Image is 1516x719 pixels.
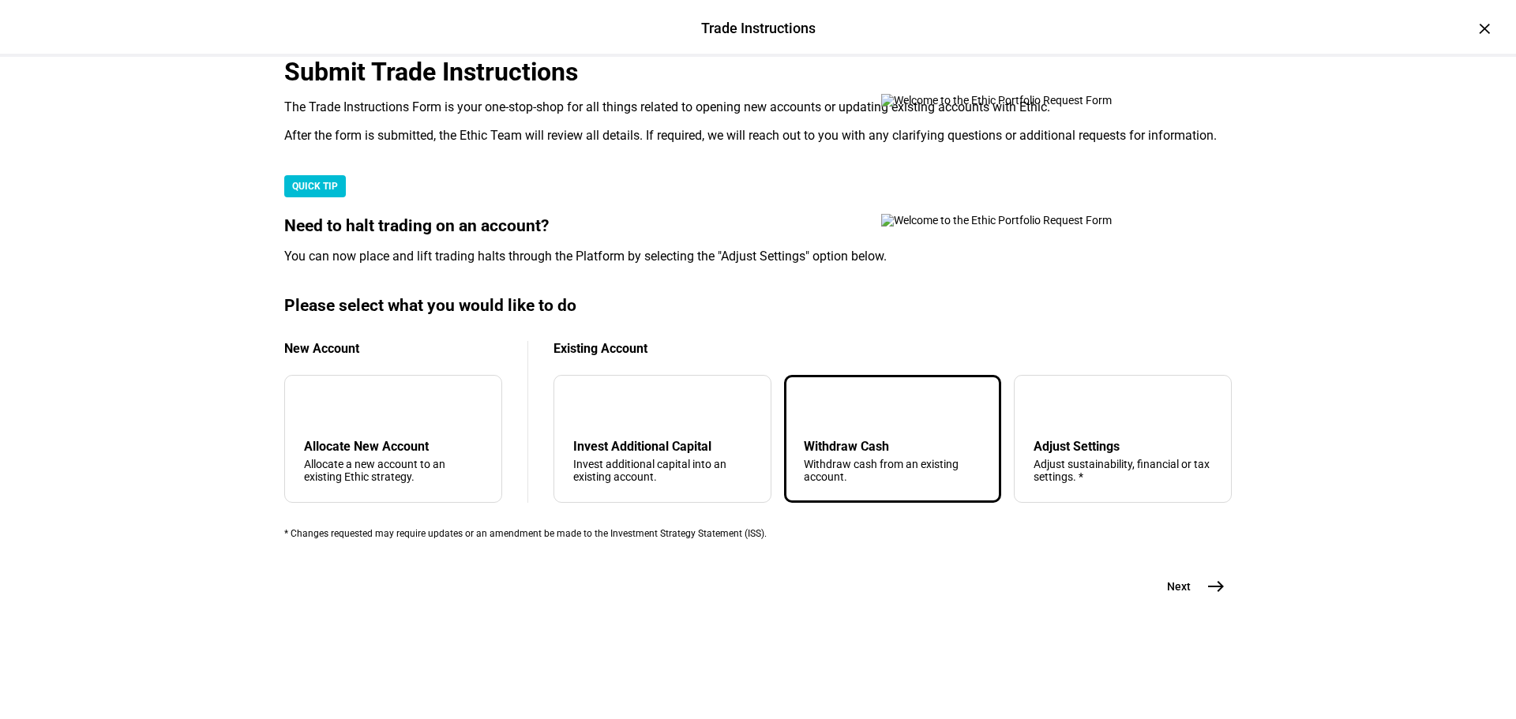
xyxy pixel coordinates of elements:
div: Withdraw Cash [804,439,982,454]
div: Invest Additional Capital [573,439,752,454]
div: Existing Account [553,341,1232,356]
div: Adjust sustainability, financial or tax settings. * [1034,458,1212,483]
div: Invest additional capital into an existing account. [573,458,752,483]
div: New Account [284,341,502,356]
div: The Trade Instructions Form is your one-stop-shop for all things related to opening new accounts ... [284,99,1232,115]
div: QUICK TIP [284,175,346,197]
span: Next [1167,579,1191,594]
img: Welcome to the Ethic Portfolio Request Form [881,94,1165,107]
img: Welcome to the Ethic Portfolio Request Form [881,214,1165,227]
div: Please select what you would like to do [284,296,1232,316]
div: You can now place and lift trading halts through the Platform by selecting the "Adjust Settings" ... [284,249,1232,264]
div: Adjust Settings [1034,439,1212,454]
mat-icon: east [1206,577,1225,596]
div: Allocate New Account [304,439,482,454]
mat-icon: arrow_upward [807,398,826,417]
div: * Changes requested may require updates or an amendment be made to the Investment Strategy Statem... [284,528,1232,539]
mat-icon: tune [1034,395,1059,420]
div: Allocate a new account to an existing Ethic strategy. [304,458,482,483]
div: × [1472,16,1497,41]
div: Withdraw cash from an existing account. [804,458,982,483]
button: Next [1148,571,1232,602]
div: Submit Trade Instructions [284,57,1232,87]
mat-icon: arrow_downward [576,398,595,417]
mat-icon: add [307,398,326,417]
div: Need to halt trading on an account? [284,216,1232,236]
div: Trade Instructions [701,18,816,39]
div: After the form is submitted, the Ethic Team will review all details. If required, we will reach o... [284,128,1232,144]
